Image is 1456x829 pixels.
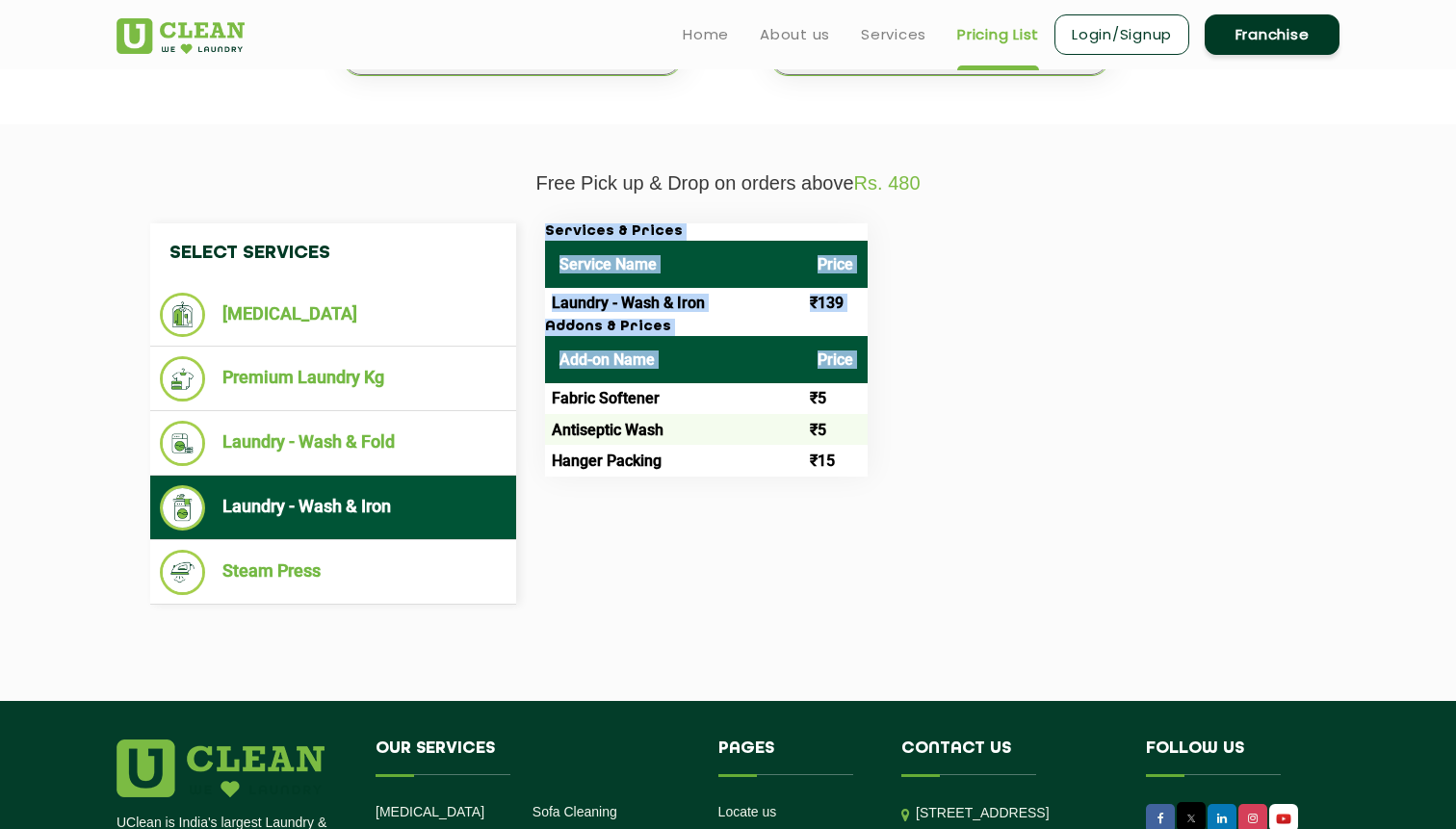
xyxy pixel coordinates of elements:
[160,485,205,531] img: Laundry - Wash & Iron
[901,739,1117,776] h4: Contact us
[1271,809,1296,829] img: UClean Laundry and Dry Cleaning
[760,23,830,46] a: About us
[545,383,803,414] td: Fabric Softener
[545,288,803,319] td: Laundry - Wash & Iron
[545,414,803,445] td: Antiseptic Wash
[160,421,205,466] img: Laundry - Wash & Fold
[803,288,868,319] td: ₹139
[803,241,868,288] th: Price
[545,319,868,336] h3: Addons & Prices
[160,421,507,466] li: Laundry - Wash & Fold
[803,336,868,383] th: Price
[803,414,868,445] td: ₹5
[160,293,507,337] li: [MEDICAL_DATA]
[160,356,507,402] li: Premium Laundry Kg
[916,802,1117,824] p: [STREET_ADDRESS]
[803,383,868,414] td: ₹5
[376,804,484,819] a: [MEDICAL_DATA]
[117,739,325,797] img: logo.png
[683,23,729,46] a: Home
[160,485,507,531] li: Laundry - Wash & Iron
[545,445,803,476] td: Hanger Packing
[1146,739,1315,776] h4: Follow us
[861,23,926,46] a: Services
[376,739,689,776] h4: Our Services
[854,172,921,194] span: Rs. 480
[117,172,1339,194] p: Free Pick up & Drop on orders above
[1205,14,1339,55] a: Franchise
[803,445,868,476] td: ₹15
[718,739,873,776] h4: Pages
[545,241,803,288] th: Service Name
[718,804,777,819] a: Locate us
[160,550,205,595] img: Steam Press
[160,293,205,337] img: Dry Cleaning
[150,223,516,283] h4: Select Services
[117,18,245,54] img: UClean Laundry and Dry Cleaning
[545,336,803,383] th: Add-on Name
[533,804,617,819] a: Sofa Cleaning
[545,223,868,241] h3: Services & Prices
[160,550,507,595] li: Steam Press
[1054,14,1189,55] a: Login/Signup
[957,23,1039,46] a: Pricing List
[160,356,205,402] img: Premium Laundry Kg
